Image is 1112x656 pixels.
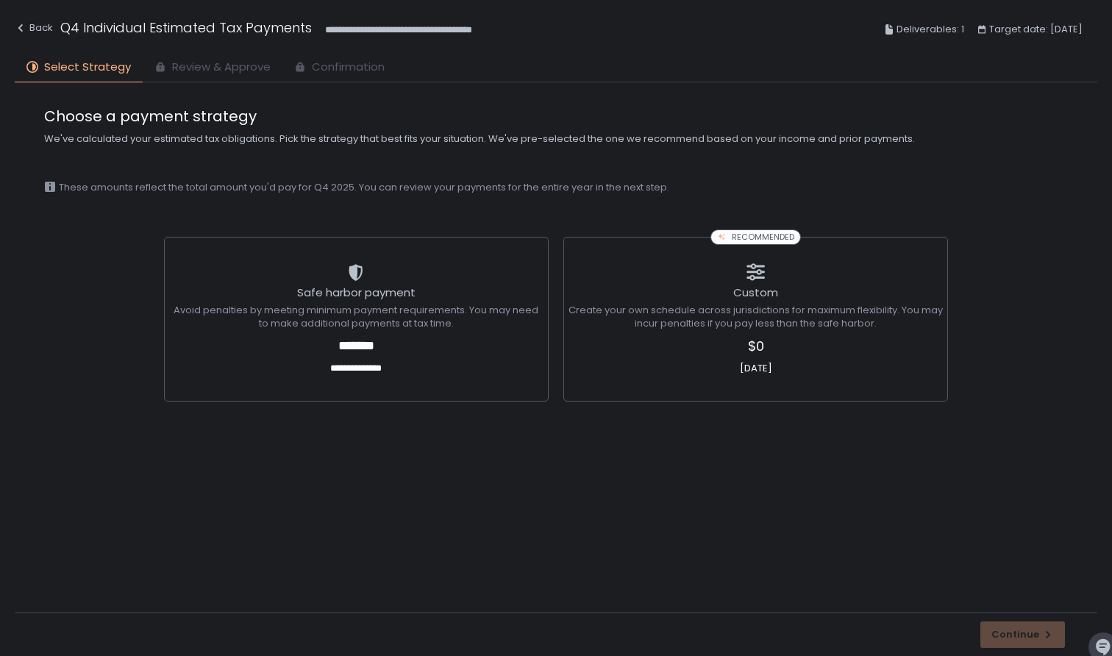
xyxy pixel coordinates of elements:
span: Choose a payment strategy [44,106,1068,126]
span: Select Strategy [44,59,131,76]
span: $0 [569,336,943,356]
span: Custom [733,285,778,300]
span: Review & Approve [172,59,271,76]
h1: Q4 Individual Estimated Tax Payments [60,18,312,38]
span: RECOMMENDED [732,232,794,243]
span: Avoid penalties by meeting minimum payment requirements. You may need to make additional payments... [169,304,543,330]
span: Deliverables: 1 [897,21,964,38]
span: [DATE] [569,362,943,375]
span: Confirmation [312,59,385,76]
span: Target date: [DATE] [989,21,1083,38]
span: Create your own schedule across jurisdictions for maximum flexibility. You may incur penalties if... [569,304,943,330]
span: Safe harbor payment [297,285,416,300]
span: We've calculated your estimated tax obligations. Pick the strategy that best fits your situation.... [44,132,1068,146]
button: Back [15,18,53,42]
span: These amounts reflect the total amount you'd pay for Q4 2025. You can review your payments for th... [59,181,669,194]
div: Back [15,19,53,37]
